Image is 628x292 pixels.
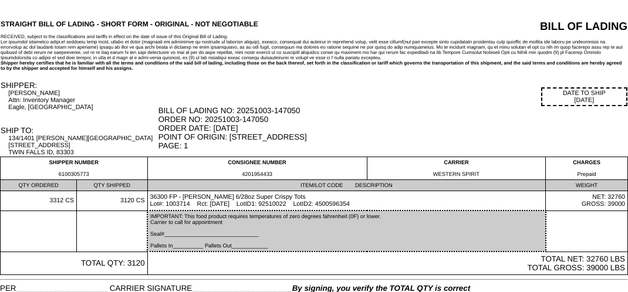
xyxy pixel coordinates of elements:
[367,157,545,180] td: CARRIER
[1,191,77,211] td: 3312 CS
[147,180,546,191] td: ITEM/LOT CODE DESCRIPTION
[546,191,628,211] td: NET: 32760 GROSS: 39000
[77,191,147,211] td: 3120 CS
[147,157,367,180] td: CONSIGNEE NUMBER
[1,252,148,275] td: TOTAL QTY: 3120
[147,252,627,275] td: TOTAL NET: 32760 LBS TOTAL GROSS: 39000 LBS
[370,171,543,177] div: WESTERN SPIRIT
[150,171,364,177] div: 4201954433
[546,180,628,191] td: WEIGHT
[548,171,625,177] div: Prepaid
[77,180,147,191] td: QTY SHIPPED
[147,210,546,252] td: IMPORTANT: This food product requires temperatures of zero degrees fahrenheit (0F) or lower. Carr...
[1,60,627,71] div: Shipper hereby certifies that he is familiar with all the terms and conditions of the said bill o...
[158,106,627,150] div: BILL OF LADING NO: 20251003-147050 ORDER NO: 20251003-147050 ORDER DATE: [DATE] POINT OF ORIGIN: ...
[454,20,627,33] div: BILL OF LADING
[541,87,627,106] div: DATE TO SHIP [DATE]
[147,191,546,211] td: 36300 FP - [PERSON_NAME] 6/28oz Super Crispy Tots Lot#: 1003714 Rct: [DATE] LotID1: 92510022 LotI...
[1,126,157,135] div: SHIP TO:
[546,157,628,180] td: CHARGES
[1,81,157,90] div: SHIPPER:
[8,90,157,111] div: [PERSON_NAME] Attn: Inventory Manager Eagle, [GEOGRAPHIC_DATA]
[3,171,145,177] div: 6100305773
[1,157,148,180] td: SHIPPER NUMBER
[1,180,77,191] td: QTY ORDERED
[8,135,157,156] div: 134/1401 [PERSON_NAME][GEOGRAPHIC_DATA] [STREET_ADDRESS] TWIN FALLS ID, 83303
